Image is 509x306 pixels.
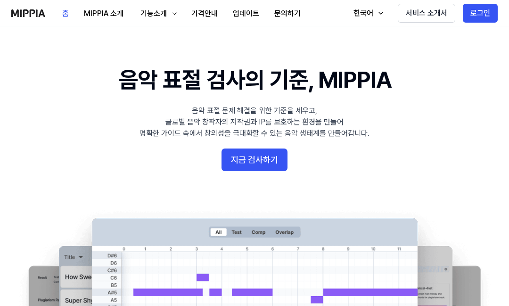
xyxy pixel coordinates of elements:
button: 서비스 소개서 [398,4,455,23]
div: 기능소개 [139,8,169,19]
button: MIPPIA 소개 [76,4,131,23]
button: 한국어 [344,4,390,23]
a: 홈 [55,0,76,26]
button: 업데이트 [225,4,267,23]
a: 업데이트 [225,0,267,26]
button: 문의하기 [267,4,308,23]
div: 한국어 [352,8,375,19]
h1: 음악 표절 검사의 기준, MIPPIA [119,64,391,96]
img: logo [11,9,45,17]
button: 지금 검사하기 [222,149,287,171]
div: 음악 표절 문제 해결을 위한 기준을 세우고, 글로벌 음악 창작자의 저작권과 IP를 보호하는 환경을 만들어 명확한 가이드 속에서 창의성을 극대화할 수 있는 음악 생태계를 만들어... [140,105,369,139]
button: 가격안내 [184,4,225,23]
button: 로그인 [463,4,498,23]
button: 기능소개 [131,4,184,23]
button: 홈 [55,4,76,23]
